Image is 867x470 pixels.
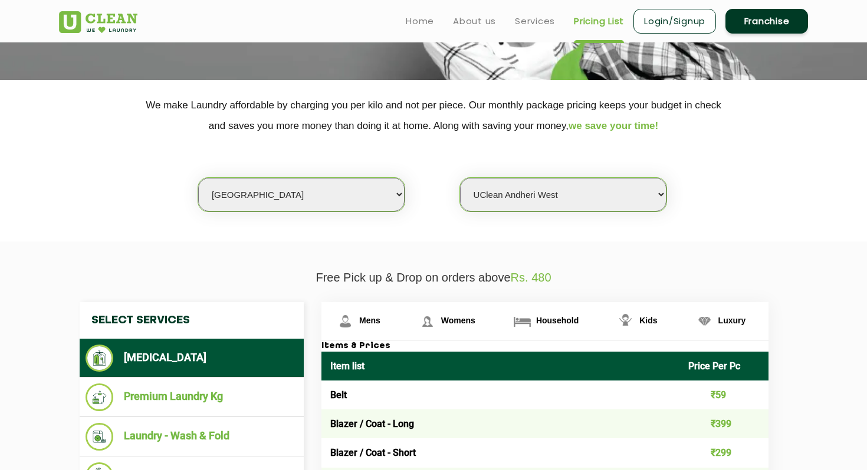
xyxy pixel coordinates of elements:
[633,9,716,34] a: Login/Signup
[569,120,658,131] span: we save your time!
[86,345,298,372] li: [MEDICAL_DATA]
[86,383,113,411] img: Premium Laundry Kg
[725,9,808,34] a: Franchise
[453,14,496,28] a: About us
[512,311,533,332] img: Household
[86,383,298,411] li: Premium Laundry Kg
[86,345,113,372] img: Dry Cleaning
[679,352,769,380] th: Price Per Pc
[335,311,356,332] img: Mens
[321,341,769,352] h3: Items & Prices
[86,423,298,451] li: Laundry - Wash & Fold
[574,14,624,28] a: Pricing List
[321,409,679,438] td: Blazer / Coat - Long
[59,11,137,33] img: UClean Laundry and Dry Cleaning
[718,316,746,325] span: Luxury
[406,14,434,28] a: Home
[417,311,438,332] img: Womens
[441,316,475,325] span: Womens
[679,380,769,409] td: ₹59
[679,409,769,438] td: ₹399
[694,311,715,332] img: Luxury
[59,95,808,136] p: We make Laundry affordable by charging you per kilo and not per piece. Our monthly package pricin...
[80,302,304,339] h4: Select Services
[679,438,769,467] td: ₹299
[536,316,579,325] span: Household
[59,271,808,284] p: Free Pick up & Drop on orders above
[321,352,679,380] th: Item list
[639,316,657,325] span: Kids
[321,380,679,409] td: Belt
[321,438,679,467] td: Blazer / Coat - Short
[359,316,380,325] span: Mens
[511,271,551,284] span: Rs. 480
[615,311,636,332] img: Kids
[86,423,113,451] img: Laundry - Wash & Fold
[515,14,555,28] a: Services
